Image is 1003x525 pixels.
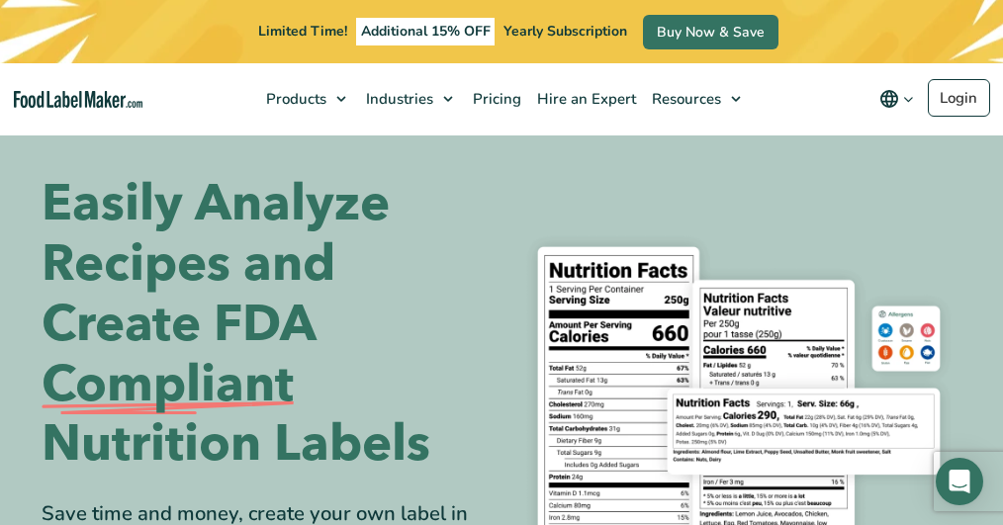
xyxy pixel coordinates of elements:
[531,89,638,109] span: Hire an Expert
[928,79,990,117] a: Login
[256,63,356,134] a: Products
[646,89,723,109] span: Resources
[527,63,642,134] a: Hire an Expert
[642,63,751,134] a: Resources
[467,89,523,109] span: Pricing
[643,15,778,49] a: Buy Now & Save
[356,18,496,45] span: Additional 15% OFF
[360,89,435,109] span: Industries
[936,458,983,505] div: Open Intercom Messenger
[42,174,487,475] h1: Easily Analyze Recipes and Create FDA Nutrition Labels
[503,22,627,41] span: Yearly Subscription
[356,63,463,134] a: Industries
[42,355,294,415] span: Compliant
[260,89,328,109] span: Products
[463,63,527,134] a: Pricing
[258,22,347,41] span: Limited Time!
